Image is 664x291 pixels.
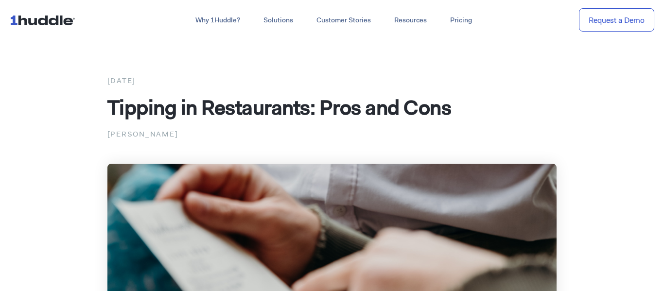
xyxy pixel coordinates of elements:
span: Tipping in Restaurants: Pros and Cons [107,94,452,121]
a: Pricing [438,12,484,29]
a: Solutions [252,12,305,29]
a: Why 1Huddle? [184,12,252,29]
div: [DATE] [107,74,557,87]
p: [PERSON_NAME] [107,128,557,140]
img: ... [10,11,79,29]
a: Customer Stories [305,12,383,29]
a: Request a Demo [579,8,654,32]
a: Resources [383,12,438,29]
